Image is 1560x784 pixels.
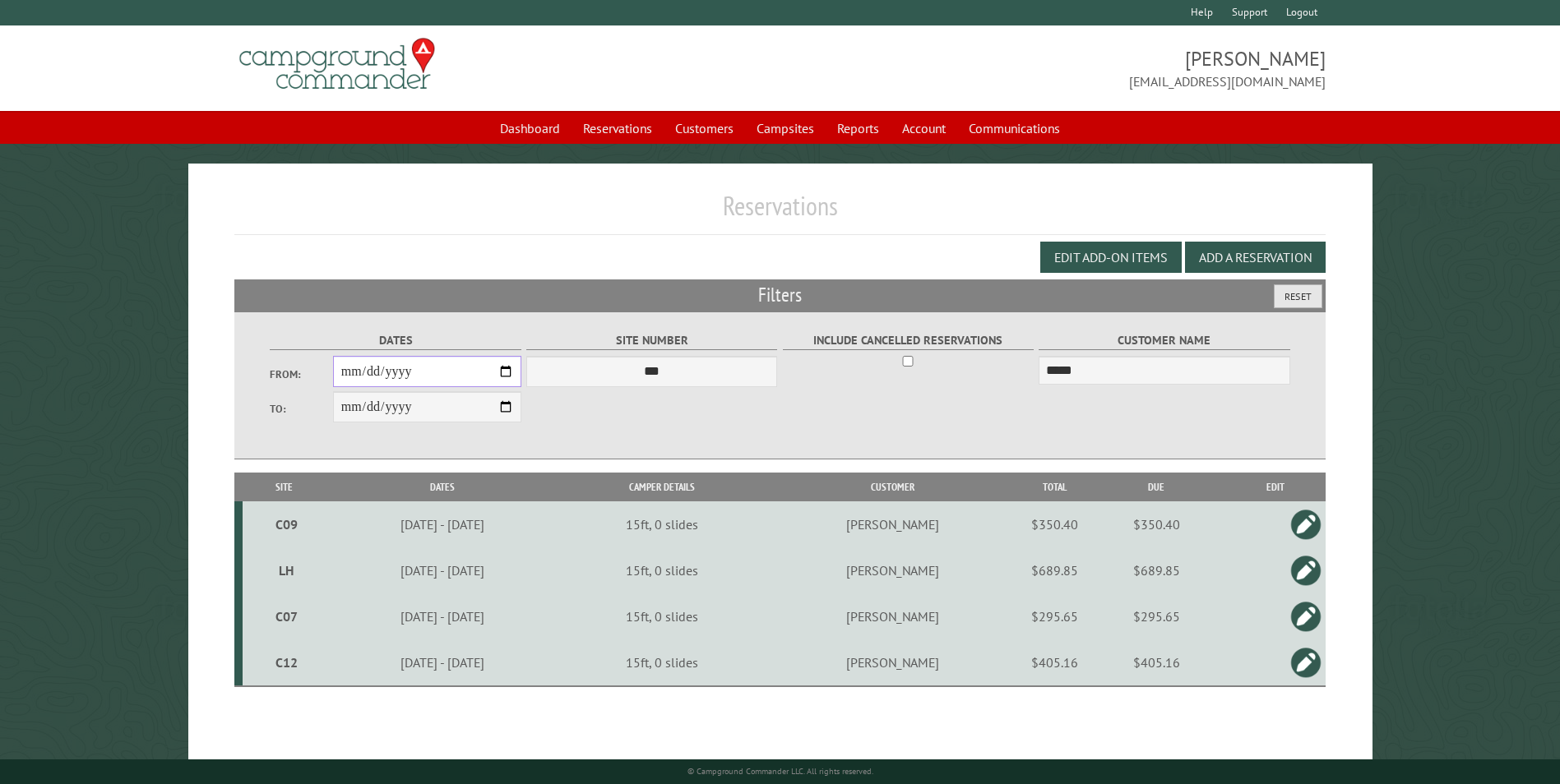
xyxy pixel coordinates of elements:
label: Include Cancelled Reservations [783,331,1034,350]
th: Edit [1225,473,1326,501]
td: $295.65 [1088,593,1225,639]
div: [DATE] - [DATE] [328,608,558,625]
a: Communications [959,113,1070,144]
td: 15ft, 0 slides [560,593,764,639]
small: © Campground Commander LLC. All rights reserved. [687,766,873,777]
td: $405.16 [1022,639,1088,686]
td: $295.65 [1022,593,1088,639]
div: [DATE] - [DATE] [328,654,558,671]
th: Due [1088,473,1225,501]
a: Customers [665,113,743,144]
a: Dashboard [490,113,570,144]
label: From: [270,367,332,382]
a: Reservations [573,113,662,144]
td: $689.85 [1088,547,1225,593]
div: LH [249,562,322,579]
div: C09 [249,516,322,533]
button: Add a Reservation [1185,242,1326,273]
td: $405.16 [1088,639,1225,686]
a: Account [892,113,956,144]
td: [PERSON_NAME] [764,501,1022,547]
th: Site [243,473,325,501]
td: 15ft, 0 slides [560,639,764,686]
th: Customer [764,473,1022,501]
th: Dates [326,473,560,501]
button: Reset [1274,284,1322,308]
label: Site Number [526,331,777,350]
td: [PERSON_NAME] [764,639,1022,686]
div: C07 [249,608,322,625]
td: [PERSON_NAME] [764,593,1022,639]
h1: Reservations [234,190,1325,235]
td: 15ft, 0 slides [560,547,764,593]
div: C12 [249,654,322,671]
th: Total [1022,473,1088,501]
td: 15ft, 0 slides [560,501,764,547]
img: Campground Commander [234,32,440,96]
td: $350.40 [1088,501,1225,547]
label: Dates [270,331,521,350]
th: Camper Details [560,473,764,501]
a: Campsites [747,113,824,144]
td: $350.40 [1022,501,1088,547]
label: To: [270,401,332,417]
button: Edit Add-on Items [1040,242,1182,273]
h2: Filters [234,279,1325,311]
a: Reports [827,113,889,144]
td: $689.85 [1022,547,1088,593]
td: [PERSON_NAME] [764,547,1022,593]
label: Customer Name [1039,331,1289,350]
div: [DATE] - [DATE] [328,516,558,533]
div: [DATE] - [DATE] [328,562,558,579]
span: [PERSON_NAME] [EMAIL_ADDRESS][DOMAIN_NAME] [780,45,1326,91]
